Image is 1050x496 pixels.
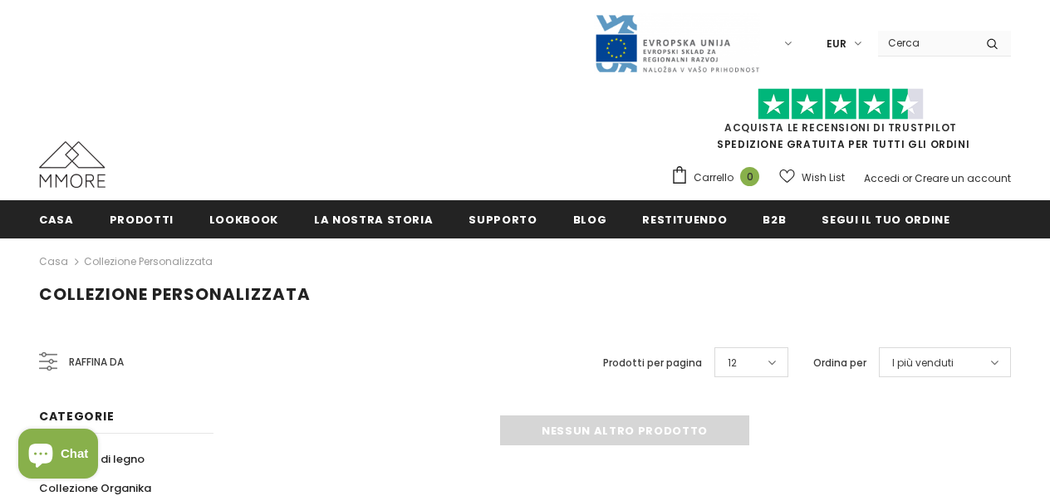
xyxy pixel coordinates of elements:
label: Ordina per [813,355,866,371]
span: Prodotti [110,212,174,228]
span: Blog [573,212,607,228]
span: Raffina da [69,353,124,371]
span: Lookbook [209,212,278,228]
span: Casa [39,212,74,228]
a: Lookbook [209,200,278,238]
span: B2B [763,212,786,228]
a: Creare un account [915,171,1011,185]
span: Restituendo [642,212,727,228]
a: Wish List [779,163,845,192]
a: supporto [469,200,537,238]
span: Carrello [694,169,734,186]
span: 12 [728,355,737,371]
a: La nostra storia [314,200,433,238]
span: I più venduti [892,355,954,371]
a: B2B [763,200,786,238]
img: Casi MMORE [39,141,105,188]
span: Categorie [39,408,114,425]
img: Javni Razpis [594,13,760,74]
span: 0 [740,167,759,186]
a: Casa [39,252,68,272]
span: Collezione Organika [39,480,151,496]
a: Restituendo [642,200,727,238]
span: Collezione personalizzata [39,282,311,306]
span: Segui il tuo ordine [822,212,949,228]
span: or [902,171,912,185]
a: Carrello 0 [670,165,768,190]
a: Segui il tuo ordine [822,200,949,238]
input: Search Site [878,31,974,55]
img: Fidati di Pilot Stars [758,88,924,120]
a: Acquista le recensioni di TrustPilot [724,120,957,135]
span: EUR [827,36,846,52]
span: Wish List [802,169,845,186]
a: Accedi [864,171,900,185]
inbox-online-store-chat: Shopify online store chat [13,429,103,483]
a: Blog [573,200,607,238]
span: supporto [469,212,537,228]
label: Prodotti per pagina [603,355,702,371]
span: SPEDIZIONE GRATUITA PER TUTTI GLI ORDINI [670,96,1011,151]
a: Prodotti [110,200,174,238]
a: Casa [39,200,74,238]
a: Javni Razpis [594,36,760,50]
span: La nostra storia [314,212,433,228]
a: Collezione personalizzata [84,254,213,268]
